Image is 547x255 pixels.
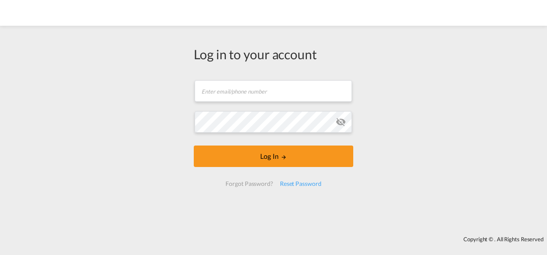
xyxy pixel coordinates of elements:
[194,45,353,63] div: Log in to your account
[336,117,346,127] md-icon: icon-eye-off
[194,146,353,167] button: LOGIN
[277,176,325,191] div: Reset Password
[222,176,276,191] div: Forgot Password?
[195,80,352,102] input: Enter email/phone number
